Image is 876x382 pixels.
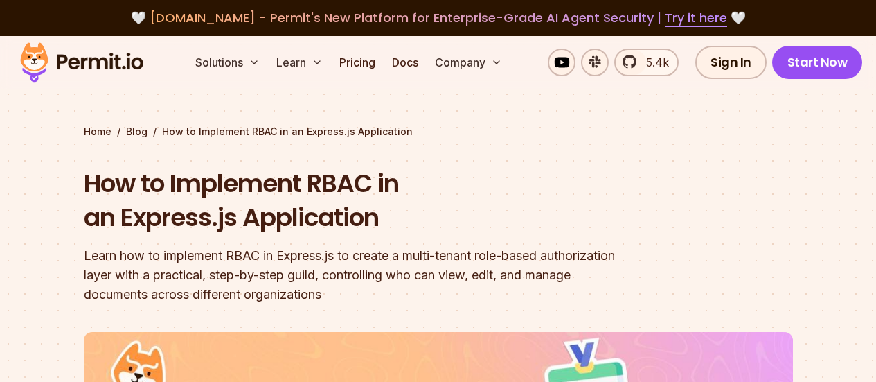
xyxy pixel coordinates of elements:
[14,39,150,86] img: Permit logo
[429,49,508,76] button: Company
[271,49,328,76] button: Learn
[665,9,727,27] a: Try it here
[84,125,111,139] a: Home
[638,54,669,71] span: 5.4k
[772,46,863,79] a: Start Now
[84,125,793,139] div: / /
[614,49,679,76] a: 5.4k
[386,49,424,76] a: Docs
[190,49,265,76] button: Solutions
[695,46,767,79] a: Sign In
[84,246,616,304] div: Learn how to implement RBAC in Express.js to create a multi-tenant role-based authorization layer...
[84,166,616,235] h1: How to Implement RBAC in an Express.js Application
[126,125,148,139] a: Blog
[33,8,843,28] div: 🤍 🤍
[334,49,381,76] a: Pricing
[150,9,727,26] span: [DOMAIN_NAME] - Permit's New Platform for Enterprise-Grade AI Agent Security |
